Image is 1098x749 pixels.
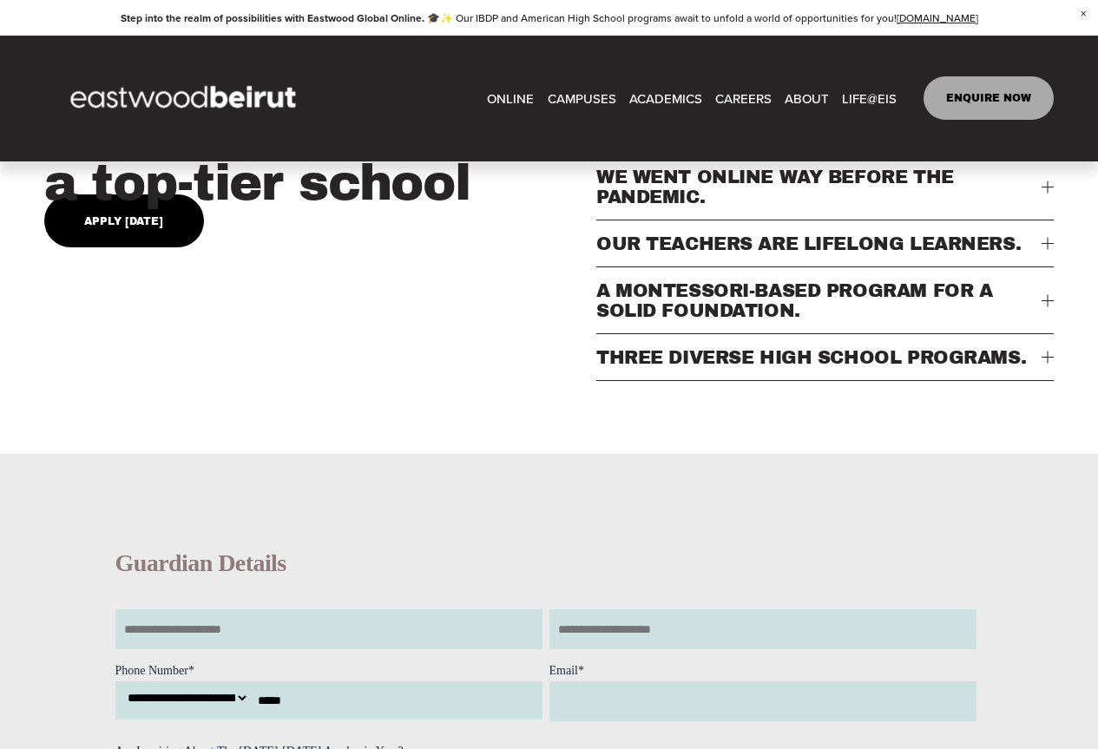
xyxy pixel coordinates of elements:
a: folder dropdown [629,85,702,111]
a: folder dropdown [785,85,829,111]
a: Apply [DATE] [44,194,205,247]
span: CAMPUSES [548,87,616,110]
span: WE WENT ONLINE WAY BEFORE THE PANDEMIC. [596,167,1042,207]
a: [DOMAIN_NAME] [897,10,978,25]
a: ONLINE [487,85,534,111]
a: folder dropdown [548,85,616,111]
a: folder dropdown [842,85,897,111]
span: A MONTESSORI-BASED PROGRAM FOR A SOLID FOUNDATION. [596,280,1042,320]
span: THREE DIVERSE HIGH SCHOOL PROGRAMS. [596,347,1042,367]
button: A MONTESSORI-BASED PROGRAM FOR A SOLID FOUNDATION. [596,267,1054,333]
span: ACADEMICS [629,87,702,110]
img: EastwoodIS Global Site [44,54,327,142]
a: CAREERS [715,85,772,111]
button: THREE DIVERSE HIGH SCHOOL PROGRAMS. [596,334,1054,380]
a: ENQUIRE NOW [924,76,1055,120]
button: WE WENT ONLINE WAY BEFORE THE PANDEMIC. [596,154,1054,220]
span: ABOUT [785,87,829,110]
span: LIFE@EIS [842,87,897,110]
button: OUR TEACHERS ARE LIFELONG LEARNERS. [596,220,1054,266]
span: Phone Number [115,664,188,677]
span: OUR TEACHERS ARE LIFELONG LEARNERS. [596,233,1042,253]
h1: Guardian Details [115,547,983,580]
span: Email [549,664,578,677]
